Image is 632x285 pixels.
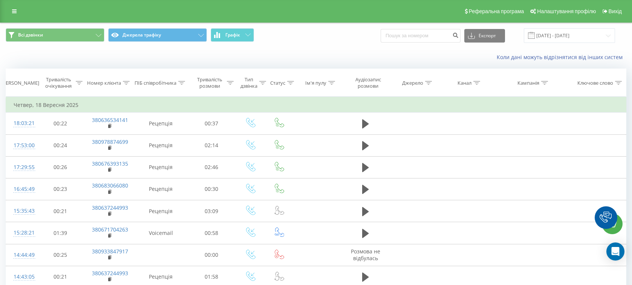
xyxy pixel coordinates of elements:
td: 02:46 [188,156,236,178]
div: Тривалість очікування [43,76,74,89]
button: Графік [211,28,254,42]
div: 17:29:55 [14,160,29,175]
div: 14:44:49 [14,248,29,262]
td: Четвер, 18 Вересня 2025 [6,98,626,113]
td: Рецепція [134,178,188,200]
td: 00:25 [37,244,84,266]
span: Графік [225,32,240,38]
td: 03:09 [188,200,236,222]
div: 18:03:21 [14,116,29,131]
a: 380683066080 [92,182,128,189]
td: 00:00 [188,244,236,266]
div: Номер клієнта [87,80,121,86]
a: Коли дані можуть відрізнятися вiд інших систем [497,53,626,61]
a: 380637244993 [92,204,128,211]
div: Тривалість розмови [194,76,225,89]
td: 00:21 [37,200,84,222]
div: Ключове слово [577,80,613,86]
span: Розмова не відбулась [351,248,380,262]
td: 00:26 [37,156,84,178]
a: 380636534141 [92,116,128,123]
td: Рецепція [134,113,188,134]
div: 15:28:21 [14,226,29,240]
button: Експорт [464,29,505,43]
td: 00:22 [37,113,84,134]
td: Voicemail [134,222,188,244]
div: Канал [458,80,471,86]
td: 01:39 [37,222,84,244]
div: Кампанія [517,80,539,86]
td: Рецепція [134,200,188,222]
a: 380676393135 [92,160,128,167]
td: 00:24 [37,134,84,156]
td: 00:58 [188,222,236,244]
span: Всі дзвінки [18,32,43,38]
td: Рецепція [134,156,188,178]
a: 380978874699 [92,138,128,145]
a: 380933847917 [92,248,128,255]
div: 14:43:05 [14,270,29,284]
div: Open Intercom Messenger [606,242,624,261]
span: Налаштування профілю [537,8,596,14]
td: 00:37 [188,113,236,134]
td: 00:30 [188,178,236,200]
div: Аудіозапис розмови [349,76,387,89]
td: Рецепція [134,134,188,156]
a: 380671704263 [92,226,128,233]
input: Пошук за номером [381,29,461,43]
div: Статус [270,80,285,86]
div: Ім'я пулу [305,80,326,86]
span: Реферальна програма [469,8,524,14]
button: Всі дзвінки [6,28,104,42]
div: 15:35:43 [14,204,29,218]
div: [PERSON_NAME] [1,80,39,86]
div: 17:53:00 [14,138,29,153]
span: Вихід [609,8,622,14]
button: Джерела трафіку [108,28,207,42]
td: 00:23 [37,178,84,200]
div: ПІБ співробітника [135,80,176,86]
div: 16:45:49 [14,182,29,197]
div: Тип дзвінка [240,76,257,89]
td: 02:14 [188,134,236,156]
div: Джерело [402,80,423,86]
a: 380637244993 [92,270,128,277]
